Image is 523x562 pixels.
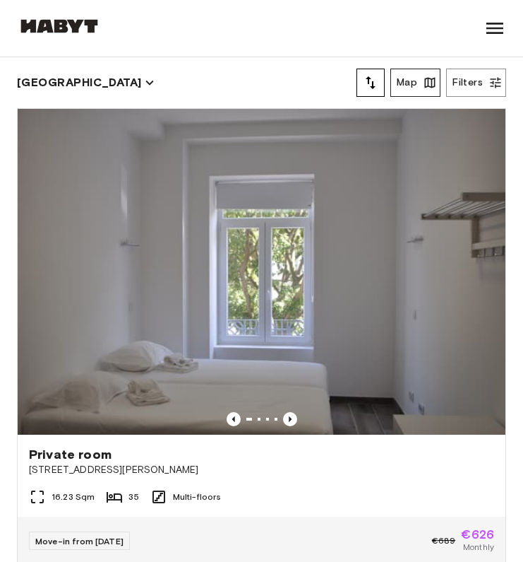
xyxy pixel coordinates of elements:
[17,19,102,33] img: Habyt
[446,69,506,97] button: Filters
[35,536,124,546] span: Move-in from [DATE]
[52,491,95,503] span: 16.23 Sqm
[463,541,494,554] span: Monthly
[128,491,138,503] span: 35
[227,412,241,426] button: Previous image
[18,109,505,435] img: Marketing picture of unit PT-17-010-001-08H
[283,412,297,426] button: Previous image
[29,446,112,463] span: Private room
[432,534,456,547] span: €689
[356,69,385,97] button: tune
[29,463,494,477] span: [STREET_ADDRESS][PERSON_NAME]
[17,73,155,93] button: [GEOGRAPHIC_DATA]
[390,69,440,97] button: Map
[461,528,494,541] span: €626
[173,491,222,503] span: Multi-floors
